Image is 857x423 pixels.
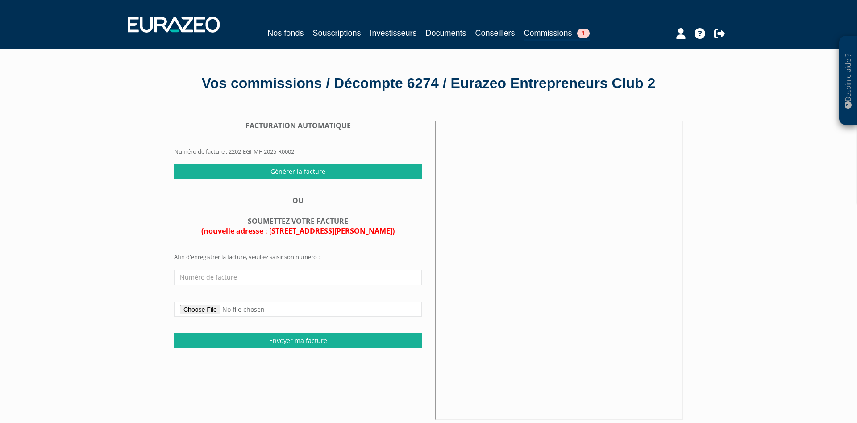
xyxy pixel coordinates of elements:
div: OU SOUMETTEZ VOTRE FACTURE [174,196,422,236]
input: Numéro de facture [174,270,422,285]
img: 1732889491-logotype_eurazeo_blanc_rvb.png [128,17,220,33]
span: 1 [577,29,590,38]
input: Envoyer ma facture [174,333,422,348]
a: Conseillers [475,27,515,39]
input: Générer la facture [174,164,422,179]
div: FACTURATION AUTOMATIQUE [174,121,422,131]
a: Investisseurs [370,27,416,39]
span: (nouvelle adresse : [STREET_ADDRESS][PERSON_NAME]) [201,226,395,236]
p: Besoin d'aide ? [843,41,853,121]
a: Nos fonds [267,27,304,39]
a: Souscriptions [312,27,361,39]
a: Commissions1 [524,27,590,41]
a: Documents [426,27,466,39]
form: Numéro de facture : 2202-EGI-MF-2025-R0002 [174,121,422,164]
form: Afin d'enregistrer la facture, veuillez saisir son numéro : [174,253,422,348]
div: Vos commissions / Décompte 6274 / Eurazeo Entrepreneurs Club 2 [174,73,683,94]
